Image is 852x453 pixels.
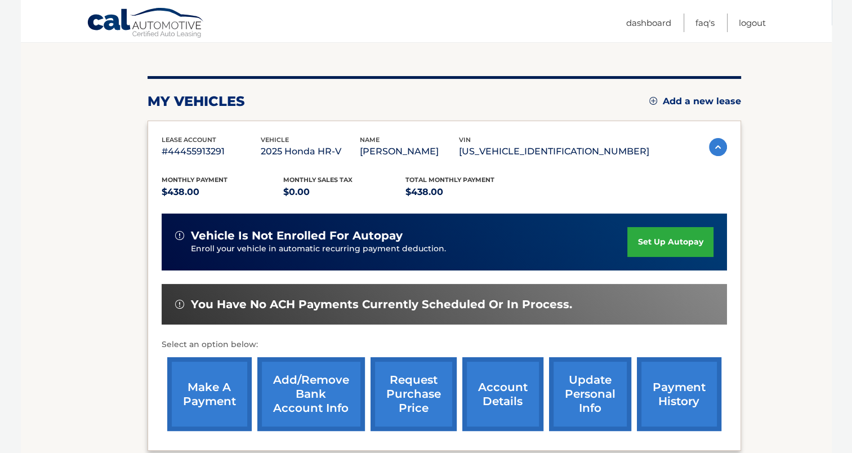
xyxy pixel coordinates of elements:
[637,357,721,431] a: payment history
[360,136,380,144] span: name
[462,357,543,431] a: account details
[405,176,494,184] span: Total Monthly Payment
[283,184,405,200] p: $0.00
[162,338,727,352] p: Select an option below:
[261,144,360,159] p: 2025 Honda HR-V
[459,136,471,144] span: vin
[695,14,715,32] a: FAQ's
[162,176,228,184] span: Monthly Payment
[87,7,205,40] a: Cal Automotive
[257,357,365,431] a: Add/Remove bank account info
[283,176,353,184] span: Monthly sales Tax
[360,144,459,159] p: [PERSON_NAME]
[148,93,245,110] h2: my vehicles
[175,231,184,240] img: alert-white.svg
[709,138,727,156] img: accordion-active.svg
[459,144,649,159] p: [US_VEHICLE_IDENTIFICATION_NUMBER]
[649,97,657,105] img: add.svg
[175,300,184,309] img: alert-white.svg
[371,357,457,431] a: request purchase price
[162,184,284,200] p: $438.00
[191,229,403,243] span: vehicle is not enrolled for autopay
[739,14,766,32] a: Logout
[167,357,252,431] a: make a payment
[549,357,631,431] a: update personal info
[626,14,671,32] a: Dashboard
[405,184,528,200] p: $438.00
[261,136,289,144] span: vehicle
[627,227,713,257] a: set up autopay
[191,297,572,312] span: You have no ACH payments currently scheduled or in process.
[191,243,628,255] p: Enroll your vehicle in automatic recurring payment deduction.
[162,144,261,159] p: #44455913291
[649,96,741,107] a: Add a new lease
[162,136,216,144] span: lease account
